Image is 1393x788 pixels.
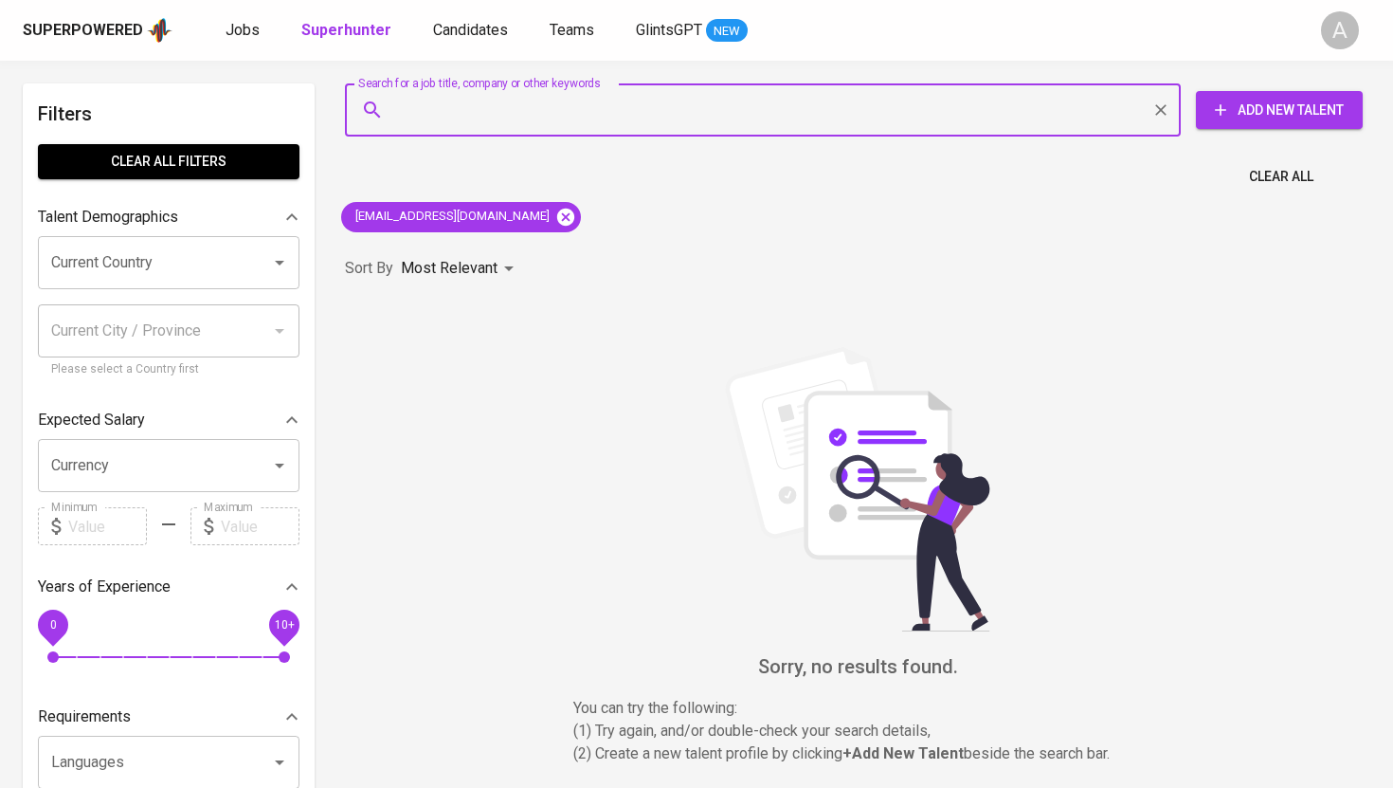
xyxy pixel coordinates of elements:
[345,257,393,280] p: Sort By
[226,19,263,43] a: Jobs
[1211,99,1348,122] span: Add New Talent
[345,651,1370,682] h6: Sorry, no results found.
[38,198,299,236] div: Talent Demographics
[1196,91,1363,129] button: Add New Talent
[301,21,391,39] b: Superhunter
[38,206,178,229] p: Talent Demographics
[550,19,598,43] a: Teams
[147,16,172,45] img: app logo
[53,150,284,174] span: Clear All filters
[23,20,143,42] div: Superpowered
[221,507,299,545] input: Value
[341,202,581,232] div: [EMAIL_ADDRESS][DOMAIN_NAME]
[266,452,293,479] button: Open
[433,21,508,39] span: Candidates
[401,257,497,280] p: Most Relevant
[49,618,56,632] span: 0
[573,697,1142,720] p: You can try the following :
[38,576,171,598] p: Years of Experience
[38,99,299,129] h6: Filters
[550,21,594,39] span: Teams
[266,249,293,276] button: Open
[38,568,299,606] div: Years of Experience
[38,144,299,179] button: Clear All filters
[401,251,520,286] div: Most Relevant
[433,19,512,43] a: Candidates
[38,698,299,736] div: Requirements
[706,22,748,41] span: NEW
[38,706,131,728] p: Requirements
[266,749,293,776] button: Open
[38,409,145,431] p: Expected Salary
[23,16,172,45] a: Superpoweredapp logo
[1249,165,1313,189] span: Clear All
[1241,159,1321,194] button: Clear All
[341,208,561,226] span: [EMAIL_ADDRESS][DOMAIN_NAME]
[51,360,286,379] p: Please select a Country first
[301,19,395,43] a: Superhunter
[636,19,748,43] a: GlintsGPT NEW
[1321,11,1359,49] div: A
[274,618,294,632] span: 10+
[573,742,1142,765] p: (2) Create a new talent profile by clicking beside the search bar.
[38,401,299,439] div: Expected Salary
[226,21,260,39] span: Jobs
[636,21,702,39] span: GlintsGPT
[842,744,964,762] b: + Add New Talent
[573,720,1142,742] p: (1) Try again, and/or double-check your search details,
[1148,97,1174,123] button: Clear
[68,507,147,545] input: Value
[715,347,1000,632] img: file_searching.svg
